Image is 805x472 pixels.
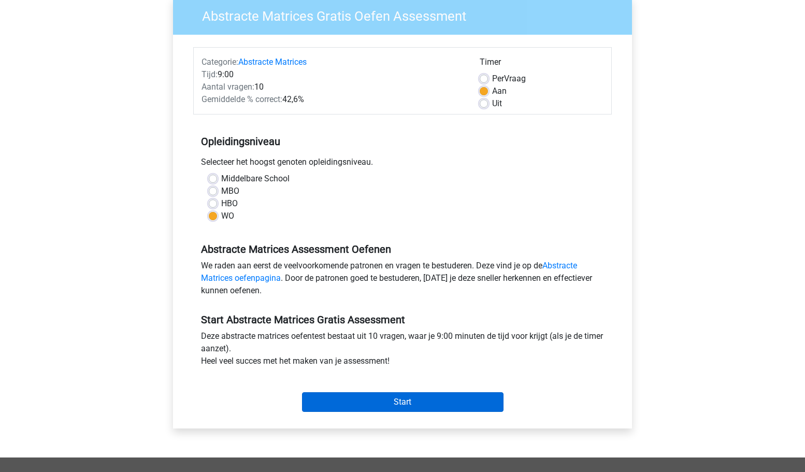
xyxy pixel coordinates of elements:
label: Aan [492,85,507,97]
span: Aantal vragen: [202,82,254,92]
label: MBO [221,185,239,197]
span: Gemiddelde % correct: [202,94,282,104]
h3: Abstracte Matrices Gratis Oefen Assessment [190,4,624,24]
span: Tijd: [202,69,218,79]
label: Uit [492,97,502,110]
input: Start [302,392,504,412]
div: Deze abstracte matrices oefentest bestaat uit 10 vragen, waar je 9:00 minuten de tijd voor krijgt... [193,330,612,371]
label: WO [221,210,234,222]
div: Selecteer het hoogst genoten opleidingsniveau. [193,156,612,173]
h5: Abstracte Matrices Assessment Oefenen [201,243,604,255]
span: Per [492,74,504,83]
div: 10 [194,81,472,93]
a: Abstracte Matrices [238,57,307,67]
label: HBO [221,197,238,210]
label: Middelbare School [221,173,290,185]
h5: Start Abstracte Matrices Gratis Assessment [201,313,604,326]
div: 9:00 [194,68,472,81]
div: We raden aan eerst de veelvoorkomende patronen en vragen te bestuderen. Deze vind je op de . Door... [193,260,612,301]
h5: Opleidingsniveau [201,131,604,152]
label: Vraag [492,73,526,85]
div: Timer [480,56,603,73]
div: 42,6% [194,93,472,106]
span: Categorie: [202,57,238,67]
